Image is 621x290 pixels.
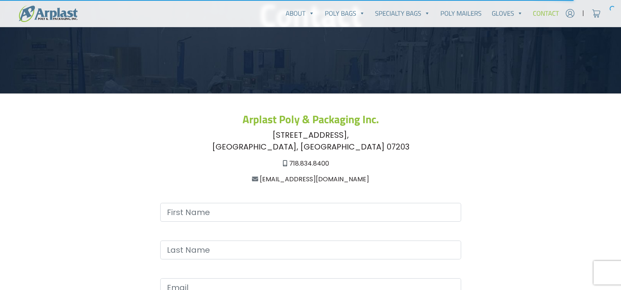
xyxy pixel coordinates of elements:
span: | [582,9,584,18]
input: Last Name [160,241,461,259]
a: Specialty Bags [370,5,436,21]
a: Contact [528,5,564,21]
a: Poly Mailers [435,5,487,21]
input: First Name [160,203,461,222]
h3: Arplast Poly & Packaging Inc. [57,113,565,126]
a: [EMAIL_ADDRESS][DOMAIN_NAME] [260,175,369,184]
img: logo [19,5,78,22]
a: About [281,5,320,21]
div: [STREET_ADDRESS], [GEOGRAPHIC_DATA], [GEOGRAPHIC_DATA] 07203 [57,129,565,153]
a: Gloves [487,5,528,21]
a: Poly Bags [320,5,370,21]
a: 718.834.8400 [289,159,329,168]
